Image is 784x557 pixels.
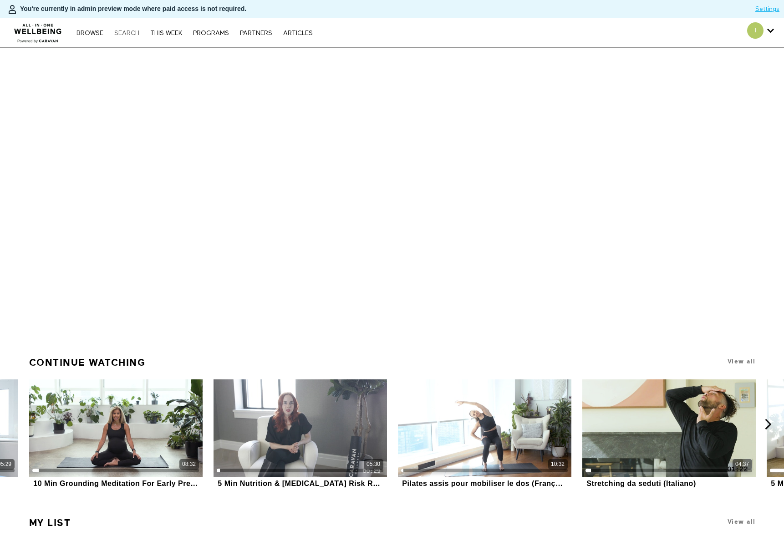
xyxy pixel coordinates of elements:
a: Continue Watching [29,353,146,372]
div: Pilates assis pour mobiliser le dos (Français) [402,479,567,488]
a: Stretching da seduti (Italiano)04:37Stretching da seduti (Italiano) [582,379,756,489]
a: Browse [72,30,108,36]
div: 04:37 [735,460,749,468]
div: Stretching da seduti (Italiano) [586,479,696,488]
a: View all [728,358,756,365]
div: Secondary [740,18,781,47]
div: 5 Min Nutrition & [MEDICAL_DATA] Risk Reduction [218,479,382,488]
a: THIS WEEK [146,30,187,36]
a: 5 Min Nutrition & Diabetes Risk Reduction05:305 Min Nutrition & [MEDICAL_DATA] Risk Reduction [214,379,387,489]
a: PARTNERS [235,30,277,36]
a: View all [728,518,756,525]
a: ARTICLES [279,30,317,36]
a: Pilates assis pour mobiliser le dos (Français)10:32Pilates assis pour mobiliser le dos (Français) [398,379,571,489]
div: 08:32 [182,460,196,468]
a: Search [110,30,144,36]
a: 10 Min Grounding Meditation For Early Pregnancy08:3210 Min Grounding Meditation For Early Pregnancy [29,379,203,489]
nav: Primary [72,28,317,37]
div: 10 Min Grounding Meditation For Early Pregnancy [33,479,198,488]
div: 05:30 [367,460,380,468]
a: Settings [755,5,779,14]
a: PROGRAMS [188,30,234,36]
img: CARAVAN [10,17,66,44]
a: My list [29,513,71,532]
img: person-bdfc0eaa9744423c596e6e1c01710c89950b1dff7c83b5d61d716cfd8139584f.svg [7,4,18,15]
div: 10:32 [551,460,565,468]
